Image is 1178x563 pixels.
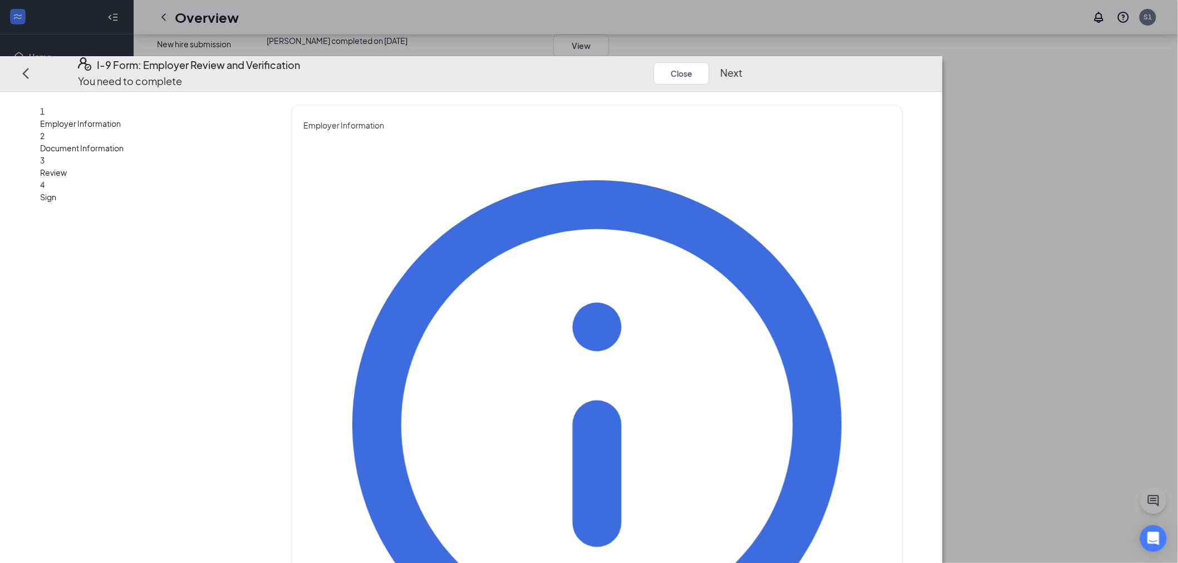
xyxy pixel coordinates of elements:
[78,73,300,89] p: You need to complete
[40,180,45,190] span: 4
[1140,525,1167,552] div: Open Intercom Messenger
[40,166,256,179] span: Review
[40,142,256,154] span: Document Information
[303,119,891,131] span: Employer Information
[78,57,91,71] svg: FormI9EVerifyIcon
[40,155,45,165] span: 3
[720,66,743,81] button: Next
[40,191,256,203] span: Sign
[40,106,45,116] span: 1
[40,117,256,130] span: Employer Information
[40,131,45,141] span: 2
[654,62,709,85] button: Close
[97,57,300,73] h4: I-9 Form: Employer Review and Verification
